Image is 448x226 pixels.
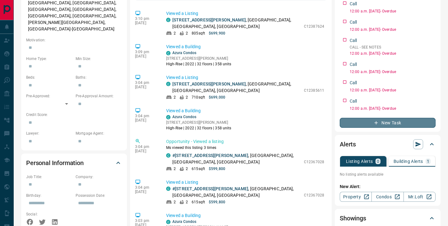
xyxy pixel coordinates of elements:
p: 805 sqft [192,30,205,36]
p: CALL - SEE NOTES [350,44,436,50]
p: Call [350,80,357,86]
p: [DATE] [135,118,157,122]
p: , [GEOGRAPHIC_DATA], [GEOGRAPHIC_DATA], [GEOGRAPHIC_DATA] [172,186,301,199]
p: 12:00 a.m. [DATE] - Overdue [350,8,436,14]
p: C12367028 [304,159,324,165]
p: Company: [76,174,122,180]
p: 3:04 pm [135,185,157,190]
p: 3:04 pm [135,81,157,85]
div: Alerts [340,137,436,152]
p: 2 [174,166,176,172]
p: $699,900 [209,30,225,36]
h2: Showings [340,213,366,223]
p: [DATE] [135,54,157,58]
p: Pre-Approved: [26,93,72,99]
p: 1 [427,159,429,164]
a: Azura Condos [172,51,196,55]
h2: Personal Information [26,158,84,168]
a: [STREET_ADDRESS][PERSON_NAME] [172,17,246,22]
div: Personal Information [26,155,122,170]
a: Mr.Loft [404,192,436,202]
p: 2 [186,166,188,172]
p: 3:04 pm [135,114,157,118]
p: 3:10 pm [135,16,157,21]
p: Job Title: [26,174,72,180]
p: Viewed a Listing [166,179,324,186]
p: Listing Alerts [346,159,373,164]
p: [STREET_ADDRESS][PERSON_NAME] [166,120,231,125]
p: 3:03 pm [135,219,157,223]
p: Viewed a Listing [166,74,324,81]
p: Possession Date: [76,193,122,198]
p: Call [350,19,357,25]
p: [STREET_ADDRESS][PERSON_NAME] [166,56,231,61]
p: Social: [26,211,72,217]
p: 2 [174,95,176,100]
p: Min Size: [76,56,122,62]
a: Property [340,192,372,202]
a: [STREET_ADDRESS][PERSON_NAME] [172,81,246,86]
p: Birthday: [26,193,72,198]
p: $599,800 [209,166,225,172]
p: , [GEOGRAPHIC_DATA], [GEOGRAPHIC_DATA], [GEOGRAPHIC_DATA] [172,81,301,94]
p: [DATE] [135,85,157,89]
p: Beds: [26,75,72,80]
p: 710 sqft [192,95,205,100]
p: 615 sqft [192,199,205,205]
p: Pre-Approval Amount: [76,93,122,99]
p: 12:00 a.m. [DATE] - Overdue [350,51,436,56]
p: [DATE] [135,190,157,194]
p: 12:00 a.m. [DATE] - Overdue [350,27,436,32]
button: New Task [340,118,436,128]
p: 12:00 a.m. [DATE] - Overdue [350,69,436,75]
p: Mortgage Agent: [76,131,122,136]
p: 2 [174,199,176,205]
p: Viewed a Listing [166,10,324,17]
div: condos.ca [166,115,170,119]
p: Viewed a Building [166,212,324,219]
p: Call [350,98,357,104]
p: No listing alerts available [340,172,436,177]
p: 12:00 a.m. [DATE] - Overdue [350,106,436,111]
p: 12:00 a.m. [DATE] - Overdue [350,87,436,93]
p: Call [350,1,357,7]
p: 2 [186,30,188,36]
a: Condos [371,192,404,202]
a: Azura Condos [172,115,196,119]
p: High-Rise | 2022 | 32 floors | 358 units [166,61,231,67]
p: 615 sqft [192,166,205,172]
p: Ms viewed this listing 3 times [166,145,324,150]
p: Home Type: [26,56,72,62]
p: Opportunity - Viewed a listing [166,138,324,145]
p: 2 [186,95,188,100]
p: 2 [186,199,188,205]
p: 3:04 pm [135,145,157,149]
p: $699,000 [209,95,225,100]
a: #[STREET_ADDRESS][PERSON_NAME] [172,153,248,158]
div: condos.ca [166,187,170,191]
p: New Alert: [340,183,436,190]
p: C12367028 [304,192,324,198]
a: Azura Condos [172,219,196,224]
div: condos.ca [166,153,170,158]
p: 3:09 pm [135,50,157,54]
p: Call [350,37,357,44]
p: 2 [174,30,176,36]
p: $599,800 [209,199,225,205]
p: Motivation: [26,37,122,43]
p: , [GEOGRAPHIC_DATA], [GEOGRAPHIC_DATA], [GEOGRAPHIC_DATA] [172,152,301,165]
h2: Alerts [340,139,356,149]
p: Viewed a Building [166,108,324,114]
a: #[STREET_ADDRESS][PERSON_NAME] [172,186,248,191]
p: Baths: [76,75,122,80]
div: condos.ca [166,51,170,55]
p: C12385611 [304,88,324,93]
p: , [GEOGRAPHIC_DATA], [GEOGRAPHIC_DATA], [GEOGRAPHIC_DATA] [172,17,301,30]
p: [DATE] [135,149,157,153]
p: 0 [377,159,379,164]
p: Lawyer: [26,131,72,136]
p: High-Rise | 2022 | 32 floors | 358 units [166,125,231,131]
div: condos.ca [166,220,170,224]
p: Building Alerts [394,159,423,164]
p: Viewed a Building [166,44,324,50]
